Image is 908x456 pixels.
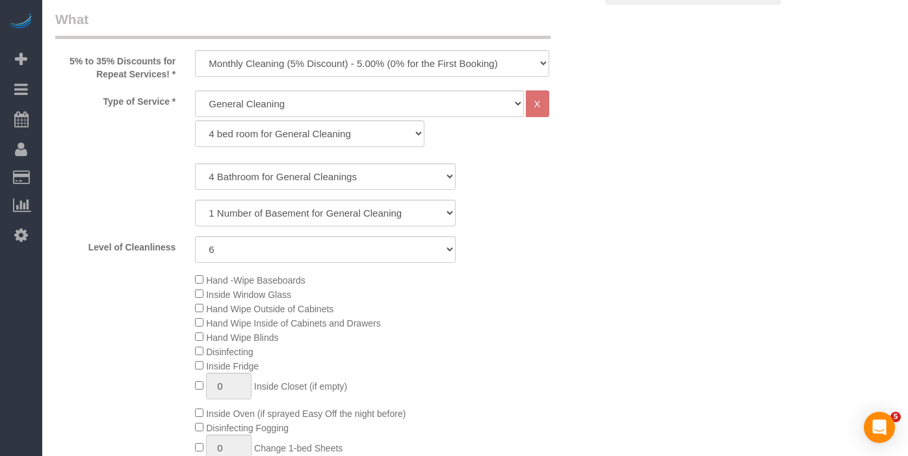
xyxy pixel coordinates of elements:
span: Inside Closet (if empty) [254,381,347,392]
span: Disinfecting [206,347,253,357]
span: Inside Window Glass [206,289,291,300]
span: Disinfecting Fogging [206,423,289,433]
span: Inside Fridge [206,361,259,371]
legend: What [55,10,551,39]
img: Automaid Logo [8,13,34,31]
label: Level of Cleanliness [45,236,185,254]
label: 5% to 35% Discounts for Repeat Services! * [45,50,185,81]
span: 5 [890,412,901,422]
span: Hand Wipe Outside of Cabinets [206,304,333,314]
span: Inside Oven (if sprayed Easy Off the night before) [206,409,406,419]
span: Change 1-bed Sheets [254,443,343,453]
span: Hand -Wipe Baseboards [206,275,305,286]
div: Open Intercom Messenger [864,412,895,443]
label: Type of Service * [45,90,185,108]
span: Hand Wipe Blinds [206,332,278,343]
span: Hand Wipe Inside of Cabinets and Drawers [206,318,380,329]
